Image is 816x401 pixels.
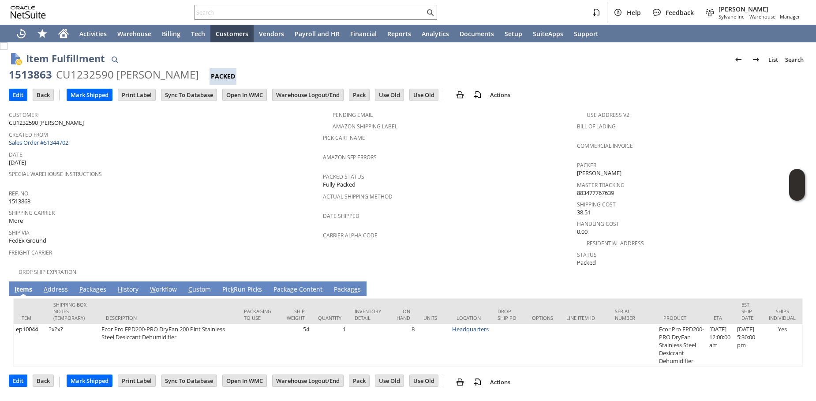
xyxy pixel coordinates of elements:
a: Custom [186,285,213,295]
div: On Hand [396,308,410,321]
input: Sync To Database [161,89,217,101]
a: Support [569,25,604,42]
input: Use Old [410,89,438,101]
span: I [15,285,17,293]
img: Quick Find [109,54,120,65]
a: Residential Address [587,240,644,247]
a: Unrolled view on [791,283,802,294]
a: Shipping Cost [577,201,616,208]
a: Payroll and HR [289,25,345,42]
div: Product [663,315,700,321]
a: Search [782,52,807,67]
a: Pending Email [333,111,373,119]
a: Documents [454,25,499,42]
div: Ship Weight [286,308,305,321]
span: 38.51 [577,208,591,217]
div: Shortcuts [32,25,53,42]
a: Actual Shipping Method [323,193,393,200]
a: Ref. No. [9,190,30,197]
div: Est. Ship Date [741,301,756,321]
a: Master Tracking [577,181,625,189]
a: Activities [74,25,112,42]
a: Packer [577,161,596,169]
span: P [79,285,83,293]
input: Pack [349,89,369,101]
a: Bill Of Lading [577,123,616,130]
input: Warehouse Logout/End [273,375,343,386]
a: Warehouse [112,25,157,42]
div: Location [457,315,484,321]
a: Actions [487,91,514,99]
input: Print Label [118,89,155,101]
a: Vendors [254,25,289,42]
a: Commercial Invoice [577,142,633,150]
span: e [354,285,358,293]
span: g [290,285,294,293]
input: Mark Shipped [67,375,112,386]
img: print.svg [455,377,465,387]
a: Financial [345,25,382,42]
a: Analytics [416,25,454,42]
svg: Recent Records [16,28,26,39]
span: Tech [191,30,205,38]
td: 1 [311,324,348,366]
input: Sync To Database [161,375,217,386]
a: Customers [210,25,254,42]
input: Back [33,375,53,386]
h1: Item Fulfillment [26,51,105,66]
span: Payroll and HR [295,30,340,38]
span: Analytics [422,30,449,38]
span: Customers [216,30,248,38]
a: Reports [382,25,416,42]
div: Packaging to Use [244,308,273,321]
span: 1513863 [9,197,30,206]
a: Setup [499,25,528,42]
td: Ecor Pro EPD200-PRO DryFan Stainless Steel Desiccant Dehumidifier [657,324,707,366]
a: Date Shipped [323,212,359,220]
div: CU1232590 [PERSON_NAME] [56,67,199,82]
div: Options [532,315,553,321]
a: Handling Cost [577,220,619,228]
a: Ship Via [9,229,30,236]
span: Reports [387,30,411,38]
span: Packed [577,259,596,267]
span: Support [574,30,599,38]
a: Carrier Alpha Code [323,232,378,239]
span: W [150,285,156,293]
div: Shipping Box Notes (Temporary) [53,301,93,321]
input: Mark Shipped [67,89,112,101]
svg: Home [58,28,69,39]
span: Sylvane Inc [719,13,744,20]
div: Units [423,315,443,321]
span: k [231,285,234,293]
a: Tech [186,25,210,42]
td: 8 [389,324,417,366]
div: 1513863 [9,67,52,82]
span: Warehouse [117,30,151,38]
span: [PERSON_NAME] [577,169,621,177]
span: Documents [460,30,494,38]
svg: logo [11,6,46,19]
img: print.svg [455,90,465,100]
input: Search [195,7,425,18]
span: C [188,285,192,293]
td: Ecor Pro EPD200-PRO DryFan 200 Pint Stainless Steel Desiccant Dehumidifier [99,324,237,366]
a: Package Content [271,285,325,295]
input: Pack [349,375,369,386]
img: add-record.svg [472,377,483,387]
a: Billing [157,25,186,42]
span: More [9,217,23,225]
svg: Shortcuts [37,28,48,39]
span: Feedback [666,8,694,17]
span: Oracle Guided Learning Widget. To move around, please hold and drag [789,185,805,201]
div: Line Item ID [566,315,602,321]
td: Yes [762,324,802,366]
input: Edit [9,89,27,101]
a: Sales Order #S1344702 [9,139,71,146]
input: Open In WMC [223,89,266,101]
a: Status [577,251,597,259]
a: Shipping Carrier [9,209,55,217]
input: Print Label [118,375,155,386]
input: Use Old [375,375,404,386]
span: 0.00 [577,228,588,236]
